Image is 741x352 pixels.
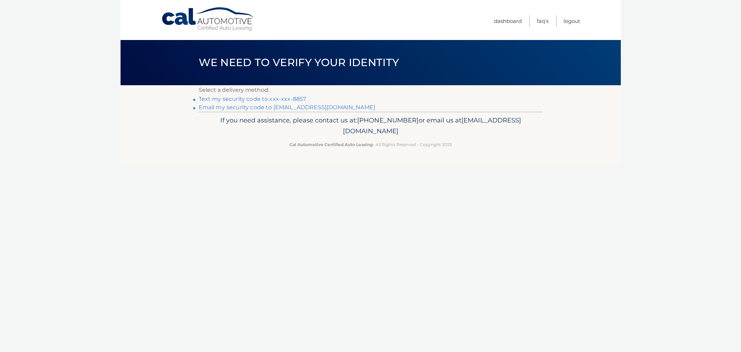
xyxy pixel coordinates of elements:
a: Dashboard [494,15,522,27]
a: Text my security code to xxx-xxx-8857 [199,96,306,102]
p: Select a delivery method: [199,85,543,95]
a: Cal Automotive [161,7,255,32]
a: FAQ's [537,15,549,27]
p: - All Rights Reserved - Copyright 2025 [203,141,538,148]
a: Email my security code to [EMAIL_ADDRESS][DOMAIN_NAME] [199,104,376,111]
span: We need to verify your identity [199,56,399,69]
a: Logout [563,15,580,27]
strong: Cal Automotive Certified Auto Leasing [289,142,373,147]
span: [PHONE_NUMBER] [357,116,419,124]
p: If you need assistance, please contact us at: or email us at [203,115,538,137]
